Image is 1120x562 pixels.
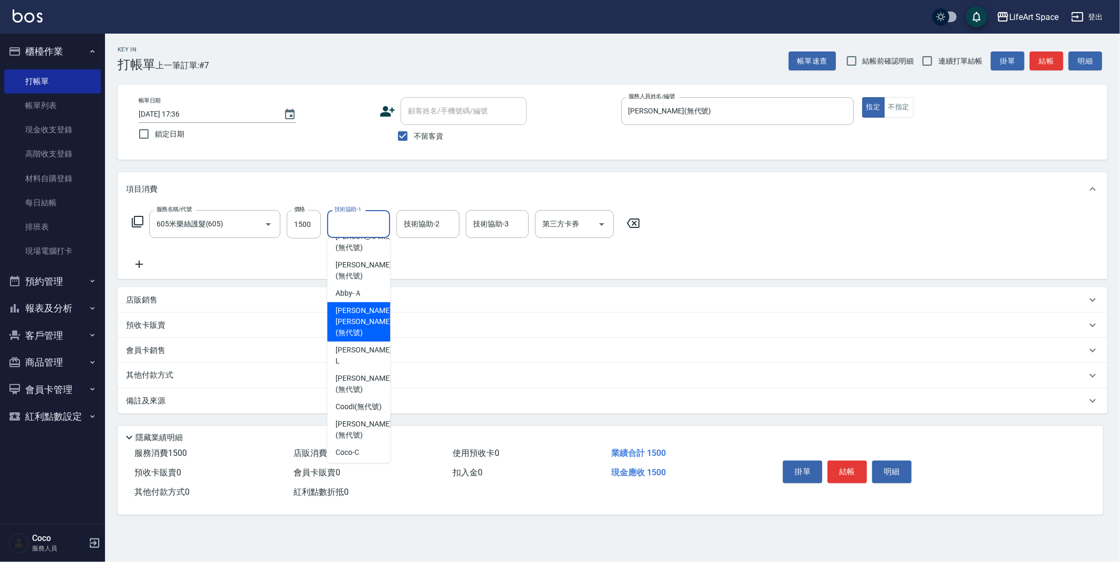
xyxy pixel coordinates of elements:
[126,295,158,306] p: 店販銷售
[789,51,836,71] button: 帳單速查
[336,305,391,338] span: [PERSON_NAME] [PERSON_NAME] (無代號)
[4,268,101,295] button: 預約管理
[134,467,181,477] span: 預收卡販賣 0
[1030,51,1063,71] button: 結帳
[118,363,1107,388] div: 其他付款方式
[118,388,1107,413] div: 備註及來源
[336,231,391,253] span: [PERSON_NAME] (無代號)
[294,467,340,477] span: 會員卡販賣 0
[126,345,165,356] p: 會員卡銷售
[938,56,982,67] span: 連續打單結帳
[4,322,101,349] button: 客戶管理
[126,320,165,331] p: 預收卡販賣
[4,191,101,215] a: 每日結帳
[862,97,885,118] button: 指定
[992,6,1063,28] button: LifeArt Space
[4,376,101,403] button: 會員卡管理
[32,544,86,553] p: 服務人員
[334,205,361,213] label: 技術協助-1
[294,205,305,213] label: 價格
[294,448,332,458] span: 店販消費 0
[991,51,1024,71] button: 掛單
[118,338,1107,363] div: 會員卡銷售
[611,448,666,458] span: 業績合計 1500
[4,93,101,118] a: 帳單列表
[4,349,101,376] button: 商品管理
[966,6,987,27] button: save
[277,102,302,127] button: Choose date, selected date is 2025-10-05
[593,216,610,233] button: Open
[294,487,349,497] span: 紅利點數折抵 0
[4,142,101,166] a: 高階收支登錄
[863,56,914,67] span: 結帳前確認明細
[134,448,187,458] span: 服務消費 1500
[139,97,161,105] label: 帳單日期
[4,38,101,65] button: 櫃檯作業
[414,131,443,142] span: 不留客資
[4,166,101,191] a: 材料自購登錄
[4,239,101,263] a: 現場電腦打卡
[336,373,391,395] span: [PERSON_NAME] (無代號)
[1069,51,1102,71] button: 明細
[336,345,393,367] span: [PERSON_NAME] -L
[118,172,1107,206] div: 項目消費
[629,92,675,100] label: 服務人員姓名/編號
[32,533,86,544] h5: Coco
[4,69,101,93] a: 打帳單
[611,467,666,477] span: 現金應收 1500
[4,295,101,322] button: 報表及分析
[1009,11,1059,24] div: LifeArt Space
[260,216,277,233] button: Open
[336,419,391,441] span: [PERSON_NAME] (無代號)
[8,533,29,554] img: Person
[139,106,273,123] input: YYYY/MM/DD hh:mm
[453,467,483,477] span: 扣入金 0
[4,215,101,239] a: 排班表
[336,288,362,299] span: Abby -Ａ
[126,396,165,407] p: 備註及來源
[336,259,391,282] span: [PERSON_NAME] (無代號)
[118,313,1107,338] div: 預收卡販賣
[828,461,867,483] button: 結帳
[1067,7,1107,27] button: 登出
[118,57,155,72] h3: 打帳單
[118,287,1107,313] div: 店販銷售
[118,46,155,53] h2: Key In
[4,403,101,430] button: 紅利點數設定
[156,205,192,213] label: 服務名稱/代號
[134,487,190,497] span: 其他付款方式 0
[13,9,43,23] img: Logo
[126,370,179,381] p: 其他付款方式
[4,118,101,142] a: 現金收支登錄
[155,129,184,140] span: 鎖定日期
[126,184,158,195] p: 項目消費
[783,461,822,483] button: 掛單
[135,432,183,443] p: 隱藏業績明細
[872,461,912,483] button: 明細
[884,97,914,118] button: 不指定
[155,59,210,72] span: 上一筆訂單:#7
[336,447,359,458] span: Coco -C
[453,448,499,458] span: 使用預收卡 0
[336,401,382,412] span: Coodi (無代號)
